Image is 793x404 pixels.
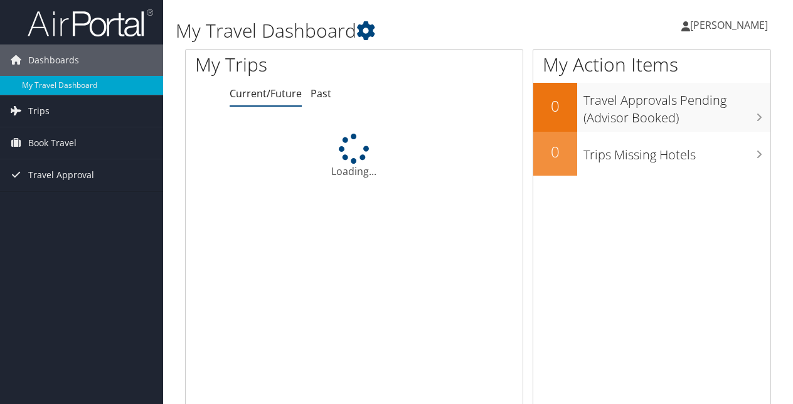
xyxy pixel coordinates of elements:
span: Dashboards [28,45,79,76]
span: Travel Approval [28,159,94,191]
div: Loading... [186,134,523,179]
a: 0Travel Approvals Pending (Advisor Booked) [533,83,770,131]
a: 0Trips Missing Hotels [533,132,770,176]
h1: My Trips [195,51,373,78]
a: [PERSON_NAME] [681,6,780,44]
h3: Trips Missing Hotels [583,140,770,164]
a: Current/Future [230,87,302,100]
span: Book Travel [28,127,77,159]
a: Past [311,87,331,100]
span: [PERSON_NAME] [690,18,768,32]
h2: 0 [533,95,577,117]
h2: 0 [533,141,577,162]
h1: My Action Items [533,51,770,78]
h1: My Travel Dashboard [176,18,579,44]
h3: Travel Approvals Pending (Advisor Booked) [583,85,770,127]
span: Trips [28,95,50,127]
img: airportal-logo.png [28,8,153,38]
